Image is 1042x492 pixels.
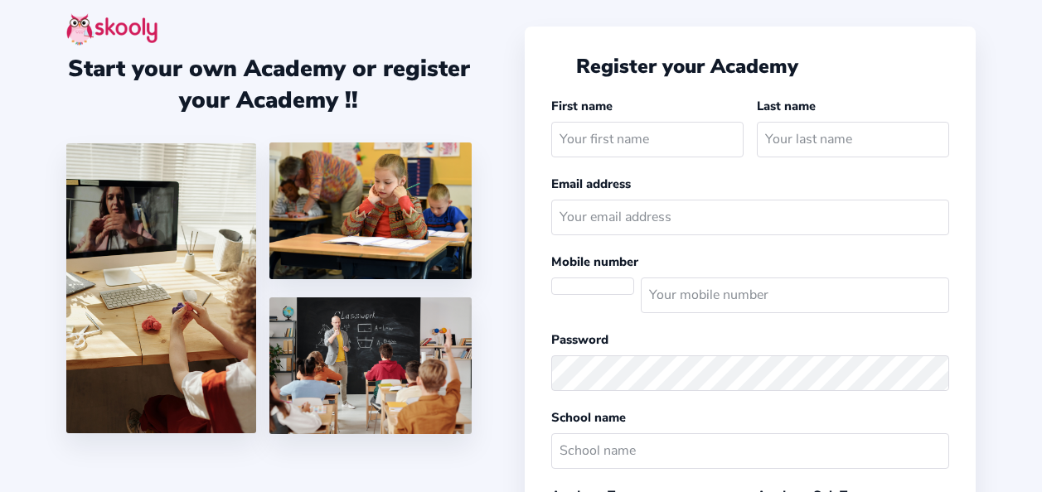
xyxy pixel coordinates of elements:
span: Register your Academy [576,53,798,80]
input: Your mobile number [641,277,949,313]
input: Your first name [551,122,744,157]
input: School name [551,433,949,469]
label: Last name [757,98,816,114]
img: 4.png [269,142,472,279]
label: Password [551,331,608,348]
ion-icon: eye outline [924,364,942,382]
input: Your email address [551,200,949,235]
button: arrow back outline [551,57,569,75]
img: 1.jpg [66,143,256,433]
label: School name [551,409,626,426]
button: eye outlineeye off outline [924,364,949,382]
label: Email address [551,176,631,192]
input: Your last name [757,122,949,157]
label: Mobile number [551,253,638,270]
img: 5.png [269,297,472,434]
img: skooly-logo.png [66,13,158,46]
label: First name [551,98,613,114]
div: Start your own Academy or register your Academy !! [66,53,472,116]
